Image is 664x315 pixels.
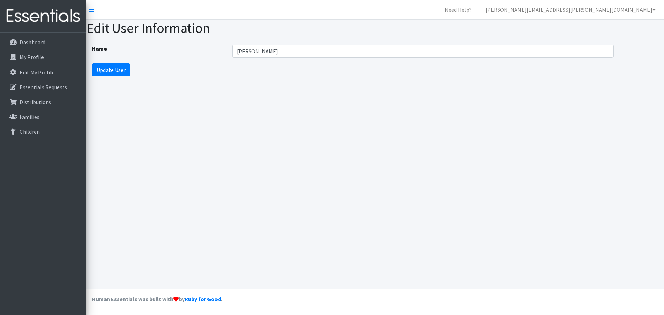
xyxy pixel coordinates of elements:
a: Essentials Requests [3,80,84,94]
label: Name [90,45,232,55]
a: My Profile [3,50,84,64]
a: Dashboard [3,35,84,49]
p: Families [20,113,39,120]
a: Families [3,110,84,124]
p: Edit My Profile [20,69,55,76]
strong: Human Essentials was built with by . [92,296,222,303]
input: Update User [92,63,130,76]
p: Essentials Requests [20,84,67,91]
p: My Profile [20,54,44,61]
h1: Edit User Information [86,20,664,36]
p: Distributions [20,99,51,105]
a: Distributions [3,95,84,109]
a: [PERSON_NAME][EMAIL_ADDRESS][PERSON_NAME][DOMAIN_NAME] [480,3,661,17]
p: Children [20,128,40,135]
a: Ruby for Good [185,296,221,303]
a: Edit My Profile [3,65,84,79]
a: Children [3,125,84,139]
img: HumanEssentials [3,4,84,28]
a: Need Help? [439,3,477,17]
p: Dashboard [20,39,45,46]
